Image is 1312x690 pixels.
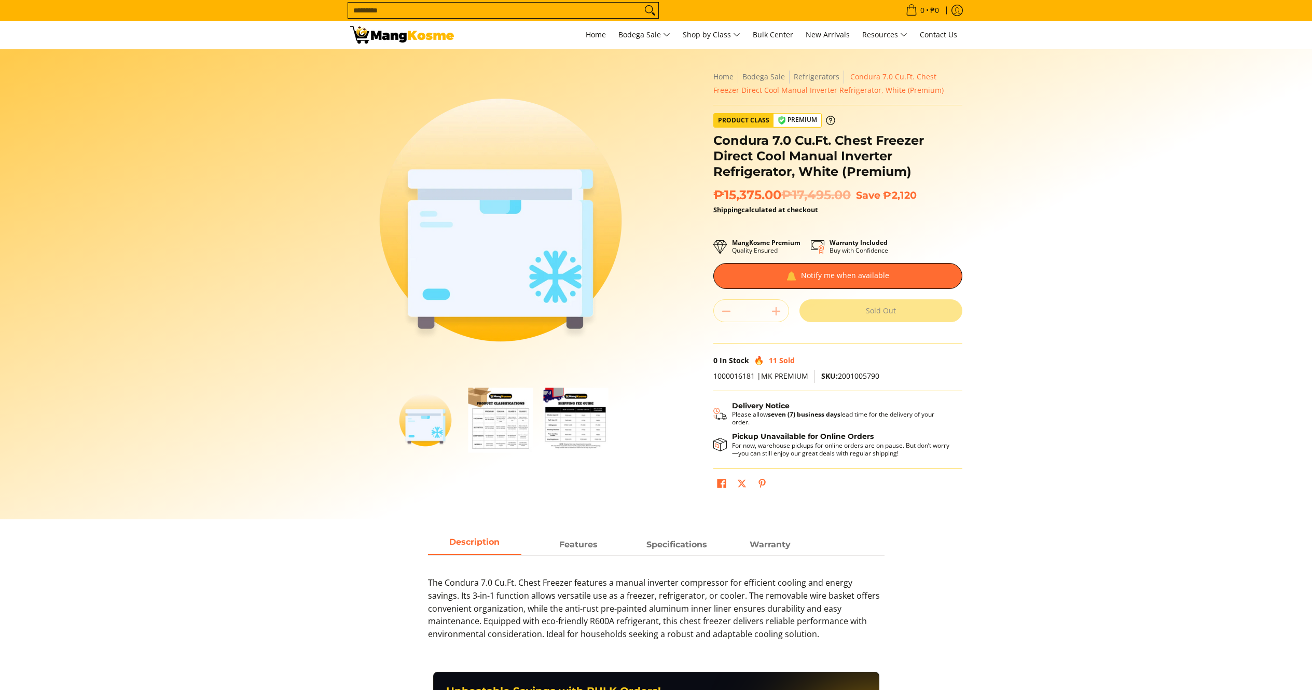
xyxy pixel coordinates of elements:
h1: Condura 7.0 Cu.Ft. Chest Freezer Direct Cool Manual Inverter Refrigerator, White (Premium) [713,133,962,180]
img: mang-kosme-shipping-fee-guide-infographic [543,388,608,452]
p: The Condura 7.0 Cu.Ft. Chest Freezer features a manual inverter compressor for efficient cooling ... [428,576,885,651]
span: • [903,5,942,16]
a: Home [713,72,734,81]
a: Refrigerators [794,72,839,81]
div: Description [428,555,885,651]
strong: Pickup Unavailable for Online Orders [732,432,874,441]
span: Bulk Center [753,30,793,39]
a: Post on X [735,476,749,494]
span: In Stock [720,355,749,365]
p: Buy with Confidence [830,239,888,254]
a: Shop by Class [678,21,745,49]
a: Description [428,535,521,555]
nav: Breadcrumbs [713,70,962,97]
span: New Arrivals [806,30,850,39]
img: chest-freezer-thumbnail-icon-mang-kosme [393,388,458,452]
nav: Main Menu [464,21,962,49]
button: Shipping & Delivery [713,402,952,426]
a: Shipping [713,205,741,214]
span: Product Class [714,114,774,127]
a: Description 1 [532,535,625,555]
a: Description 3 [724,535,817,555]
strong: MangKosme Premium [732,238,800,247]
span: ₱15,375.00 [713,187,851,203]
span: Contact Us [920,30,957,39]
span: 11 [769,355,777,365]
a: Bodega Sale [742,72,785,81]
a: Pin on Pinterest [755,476,769,494]
a: Bodega Sale [613,21,675,49]
span: 1000016181 |MK PREMIUM [713,371,808,381]
span: Save [856,189,880,201]
span: Bodega Sale [618,29,670,42]
a: Share on Facebook [714,476,729,494]
span: Condura 7.0 Cu.Ft. Chest Freezer Direct Cool Manual Inverter Refrigerator, White (Premium) [713,72,944,95]
a: Home [581,21,611,49]
a: Resources [857,21,913,49]
span: Resources [862,29,907,42]
img: Condura 7.0 Cu.Ft. Chest Freezer Direct Cool Manual Inverter Refrigerator, White (Premium)-2 [468,388,533,452]
button: Search [642,3,658,18]
a: Product Class Premium [713,113,835,128]
span: ₱2,120 [883,189,917,201]
span: 0 [919,7,926,14]
strong: Warranty Included [830,238,888,247]
span: SKU: [821,371,838,381]
img: premium-badge-icon.webp [778,116,786,125]
p: Please allow lead time for the delivery of your order. [732,410,952,426]
span: Sold [779,355,795,365]
strong: seven (7) business days [768,410,840,419]
strong: Specifications [646,540,707,549]
a: New Arrivals [800,21,855,49]
a: Description 2 [630,535,724,555]
p: Quality Ensured [732,239,800,254]
span: Premium [774,114,821,127]
span: 2001005790 [821,371,879,381]
img: chest-freezer-thumbnail-icon-mang-kosme [350,70,651,371]
img: Condura 9.3 Cu. Ft. Inverter Refrigerator (Premium) l Mang Kosme [350,26,454,44]
strong: calculated at checkout [713,205,818,214]
strong: Warranty [750,540,791,549]
p: For now, warehouse pickups for online orders are on pause. But don’t worry—you can still enjoy ou... [732,441,952,457]
span: Home [586,30,606,39]
strong: Delivery Notice [732,401,790,410]
span: 0 [713,355,717,365]
span: ₱0 [929,7,941,14]
a: Contact Us [915,21,962,49]
strong: Features [559,540,598,549]
a: Bulk Center [748,21,798,49]
span: Shop by Class [683,29,740,42]
span: Description [428,535,521,554]
del: ₱17,495.00 [781,187,851,203]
